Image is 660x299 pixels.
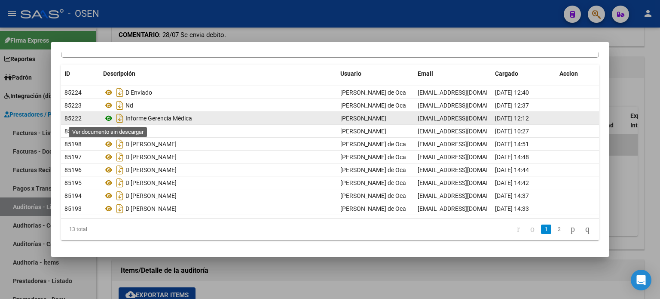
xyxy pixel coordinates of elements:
datatable-header-cell: Usuario [337,65,414,83]
span: [PERSON_NAME] de Oca [340,141,406,148]
i: Descargar documento [114,86,125,99]
div: D Enviado [103,86,333,99]
span: Usuario [340,70,361,77]
span: Descripción [103,70,135,77]
div: D [PERSON_NAME] [103,189,333,203]
span: [PERSON_NAME] de Oca [340,179,406,186]
span: [EMAIL_ADDRESS][DOMAIN_NAME] [418,128,513,135]
datatable-header-cell: Accion [556,65,599,83]
span: ID [64,70,70,77]
span: [DATE] 14:48 [495,154,529,160]
span: [DATE] 12:40 [495,89,529,96]
span: [DATE] 14:51 [495,141,529,148]
div: Open Intercom Messenger [631,270,651,290]
span: 85193 [64,205,82,212]
datatable-header-cell: Descripción [100,65,337,83]
span: [DATE] 10:27 [495,128,529,135]
span: [DATE] 14:42 [495,179,529,186]
span: 85198 [64,141,82,148]
span: [DATE] 14:33 [495,205,529,212]
span: 85196 [64,166,82,173]
div: D [PERSON_NAME] [103,163,333,177]
span: [EMAIL_ADDRESS][DOMAIN_NAME] [418,89,513,96]
a: go to previous page [526,225,538,234]
span: [EMAIL_ADDRESS][DOMAIN_NAME] [418,115,513,122]
i: Descargar documento [114,111,125,125]
span: 85224 [64,89,82,96]
div: Informe Gerencia Médica [103,111,333,125]
span: 85194 [64,192,82,199]
i: Descargar documento [114,163,125,177]
div: D [PERSON_NAME] [103,150,333,164]
span: [EMAIL_ADDRESS][DOMAIN_NAME] [418,154,513,160]
li: page 2 [553,222,565,237]
span: 85197 [64,154,82,160]
span: [DATE] 14:37 [495,192,529,199]
span: 85222 [64,115,82,122]
span: [EMAIL_ADDRESS][DOMAIN_NAME] [418,179,513,186]
div: D [PERSON_NAME] [103,137,333,151]
div: D [PERSON_NAME] [103,202,333,216]
a: 2 [554,225,564,234]
span: [PERSON_NAME] de Oca [340,205,406,212]
a: 1 [541,225,551,234]
div: D [PERSON_NAME] [103,176,333,190]
span: [PERSON_NAME] de Oca [340,166,406,173]
span: [EMAIL_ADDRESS][DOMAIN_NAME] [418,192,513,199]
span: 85223 [64,102,82,109]
i: Descargar documento [114,189,125,203]
div: 13 total [61,219,167,240]
span: [EMAIL_ADDRESS][DOMAIN_NAME] [418,205,513,212]
span: [PERSON_NAME] [340,115,386,122]
span: [EMAIL_ADDRESS][DOMAIN_NAME] [418,102,513,109]
i: Descargar documento [114,124,125,138]
span: Email [418,70,433,77]
a: go to first page [513,225,524,234]
span: 85213 [64,128,82,135]
i: Descargar documento [114,137,125,151]
span: [DATE] 12:37 [495,102,529,109]
div: List. At. [103,124,333,138]
span: [DATE] 14:44 [495,166,529,173]
span: 85195 [64,179,82,186]
datatable-header-cell: Cargado [492,65,556,83]
datatable-header-cell: ID [61,65,100,83]
a: go to next page [567,225,579,234]
div: Nd [103,99,333,112]
li: page 1 [540,222,553,237]
span: [PERSON_NAME] de Oca [340,102,406,109]
i: Descargar documento [114,176,125,190]
i: Descargar documento [114,202,125,216]
span: Accion [559,70,578,77]
i: Descargar documento [114,150,125,164]
span: Cargado [495,70,518,77]
span: [PERSON_NAME] de Oca [340,89,406,96]
span: [DATE] 12:12 [495,115,529,122]
span: [PERSON_NAME] [340,128,386,135]
a: go to last page [581,225,593,234]
span: [EMAIL_ADDRESS][DOMAIN_NAME] [418,141,513,148]
datatable-header-cell: Email [414,65,492,83]
i: Descargar documento [114,99,125,112]
span: [EMAIL_ADDRESS][DOMAIN_NAME] [418,166,513,173]
span: [PERSON_NAME] de Oca [340,192,406,199]
span: [PERSON_NAME] de Oca [340,154,406,160]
